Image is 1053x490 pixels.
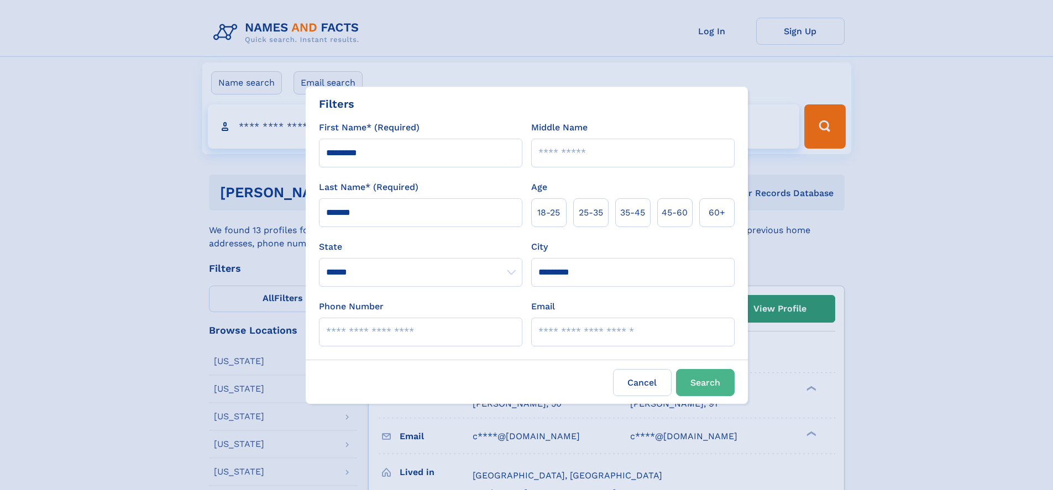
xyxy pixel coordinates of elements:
[676,369,735,396] button: Search
[531,181,547,194] label: Age
[709,206,725,219] span: 60+
[531,121,588,134] label: Middle Name
[620,206,645,219] span: 35‑45
[531,240,548,254] label: City
[537,206,560,219] span: 18‑25
[662,206,688,219] span: 45‑60
[319,121,420,134] label: First Name* (Required)
[531,300,555,313] label: Email
[613,369,672,396] label: Cancel
[319,300,384,313] label: Phone Number
[319,96,354,112] div: Filters
[319,181,418,194] label: Last Name* (Required)
[579,206,603,219] span: 25‑35
[319,240,522,254] label: State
